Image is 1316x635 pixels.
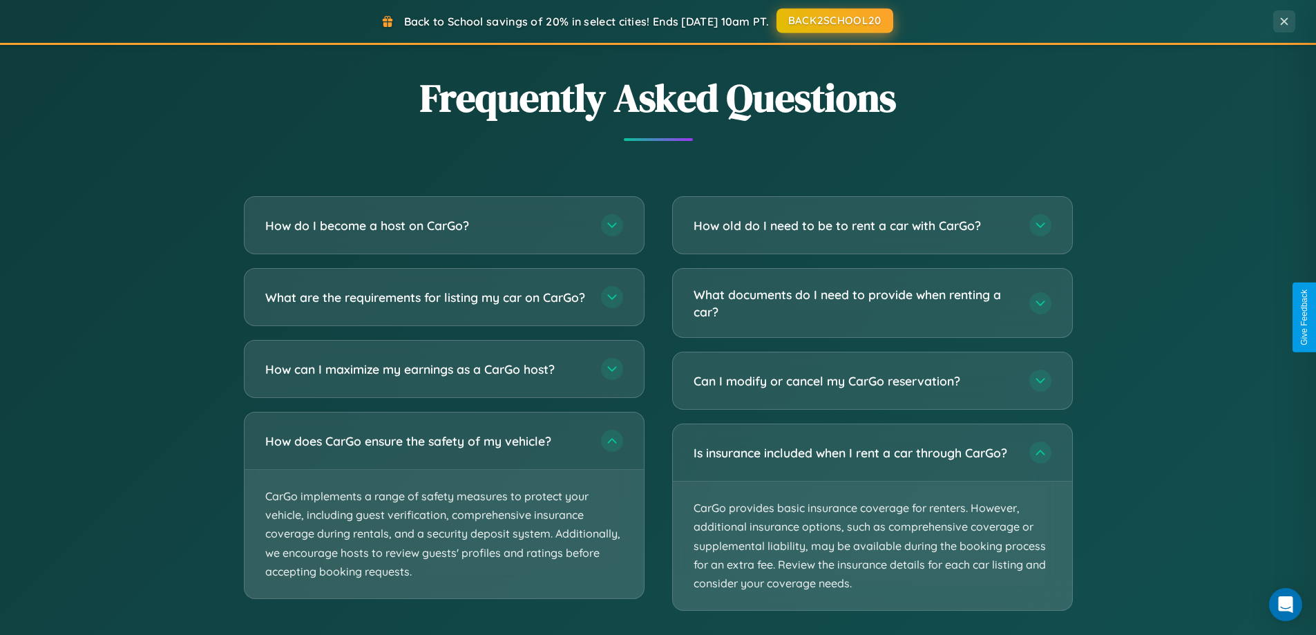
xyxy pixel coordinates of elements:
[673,482,1072,610] p: CarGo provides basic insurance coverage for renters. However, additional insurance options, such ...
[265,361,587,378] h3: How can I maximize my earnings as a CarGo host?
[1299,290,1309,345] div: Give Feedback
[265,433,587,450] h3: How does CarGo ensure the safety of my vehicle?
[694,444,1015,462] h3: Is insurance included when I rent a car through CarGo?
[245,470,644,598] p: CarGo implements a range of safety measures to protect your vehicle, including guest verification...
[694,372,1015,390] h3: Can I modify or cancel my CarGo reservation?
[776,8,893,33] button: BACK2SCHOOL20
[694,286,1015,320] h3: What documents do I need to provide when renting a car?
[265,289,587,306] h3: What are the requirements for listing my car on CarGo?
[244,71,1073,124] h2: Frequently Asked Questions
[1269,588,1302,621] div: Open Intercom Messenger
[404,15,769,28] span: Back to School savings of 20% in select cities! Ends [DATE] 10am PT.
[265,217,587,234] h3: How do I become a host on CarGo?
[694,217,1015,234] h3: How old do I need to be to rent a car with CarGo?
